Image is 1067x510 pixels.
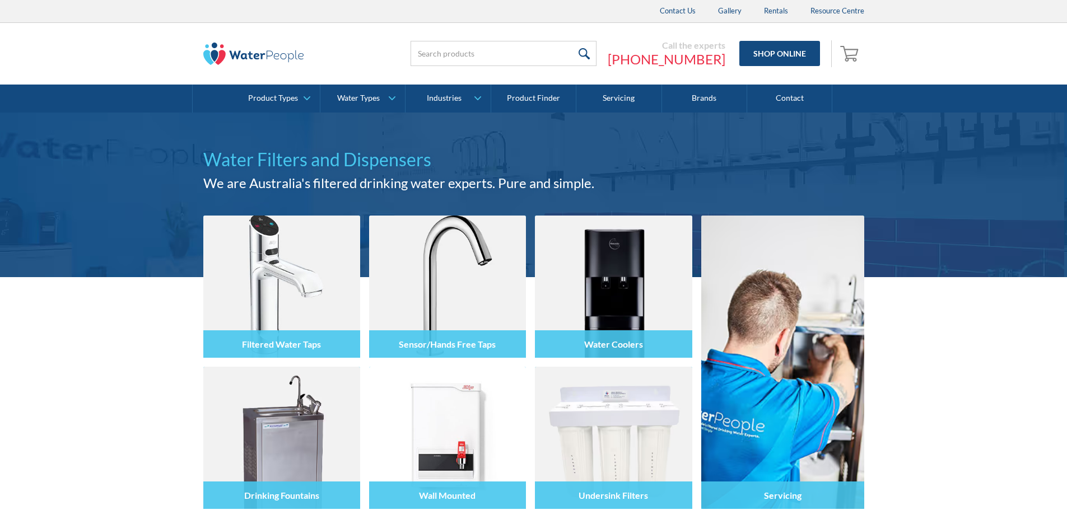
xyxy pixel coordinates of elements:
[235,85,320,113] a: Product Types
[320,85,405,113] a: Water Types
[662,85,747,113] a: Brands
[701,216,864,509] a: Servicing
[337,93,380,103] div: Water Types
[419,490,476,500] h4: Wall Mounted
[535,216,692,358] img: Water Coolers
[203,367,360,509] img: Drinking Fountains
[399,339,496,349] h4: Sensor/Hands Free Taps
[739,41,820,66] a: Shop Online
[576,85,661,113] a: Servicing
[406,85,490,113] a: Industries
[491,85,576,113] a: Product Finder
[248,93,298,103] div: Product Types
[764,490,802,500] h4: Servicing
[203,43,304,65] img: The Water People
[244,490,319,500] h4: Drinking Fountains
[579,490,648,500] h4: Undersink Filters
[608,51,725,68] a: [PHONE_NUMBER]
[369,216,526,358] img: Sensor/Hands Free Taps
[242,339,321,349] h4: Filtered Water Taps
[840,44,861,62] img: shopping cart
[608,40,725,51] div: Call the experts
[411,41,597,66] input: Search products
[535,367,692,509] img: Undersink Filters
[427,93,462,103] div: Industries
[837,40,864,67] a: Open empty cart
[203,216,360,358] img: Filtered Water Taps
[747,85,832,113] a: Contact
[369,367,526,509] img: Wall Mounted
[584,339,643,349] h4: Water Coolers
